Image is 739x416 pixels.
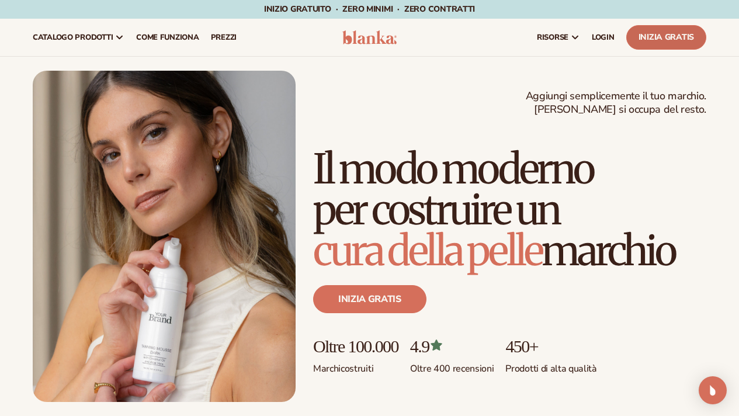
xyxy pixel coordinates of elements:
[341,362,373,375] font: costruiti
[537,32,568,43] font: risorse
[205,19,242,56] a: prezzi
[526,89,706,103] font: Aggiungi semplicemente il tuo marchio.
[410,362,494,375] font: Oltre 400 recensioni
[136,32,199,43] font: Come funziona
[342,30,397,44] img: logo
[531,19,586,56] a: risorse
[534,102,706,116] font: [PERSON_NAME] si occupa del resto.
[313,184,559,235] font: per costruire un
[27,19,130,56] a: catalogo prodotti
[586,19,620,56] a: LOGIN
[336,4,338,15] font: ·
[397,4,400,15] font: ·
[313,337,398,356] font: Oltre 100.000
[410,337,429,356] font: 4.9
[699,376,727,404] div: Open Intercom Messenger
[33,71,296,402] img: Donna che tiene in mano una mousse abbronzante.
[639,32,694,43] font: Inizia gratis
[404,4,475,15] font: ZERO contratti
[33,32,113,43] font: catalogo prodotti
[313,362,341,375] font: Marchi
[313,225,542,276] font: cura della pelle
[338,293,401,306] font: Inizia gratis
[342,4,393,15] font: ZERO minimi
[130,19,204,56] a: Come funziona
[313,285,426,313] a: Inizia gratis
[626,25,706,50] a: Inizia gratis
[505,337,538,356] font: 450+
[592,32,615,43] font: LOGIN
[264,4,331,15] font: Inizio gratuito
[313,143,593,195] font: Il modo moderno
[505,362,596,375] font: Prodotti di alta qualità
[211,32,237,43] font: prezzi
[542,225,675,276] font: marchio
